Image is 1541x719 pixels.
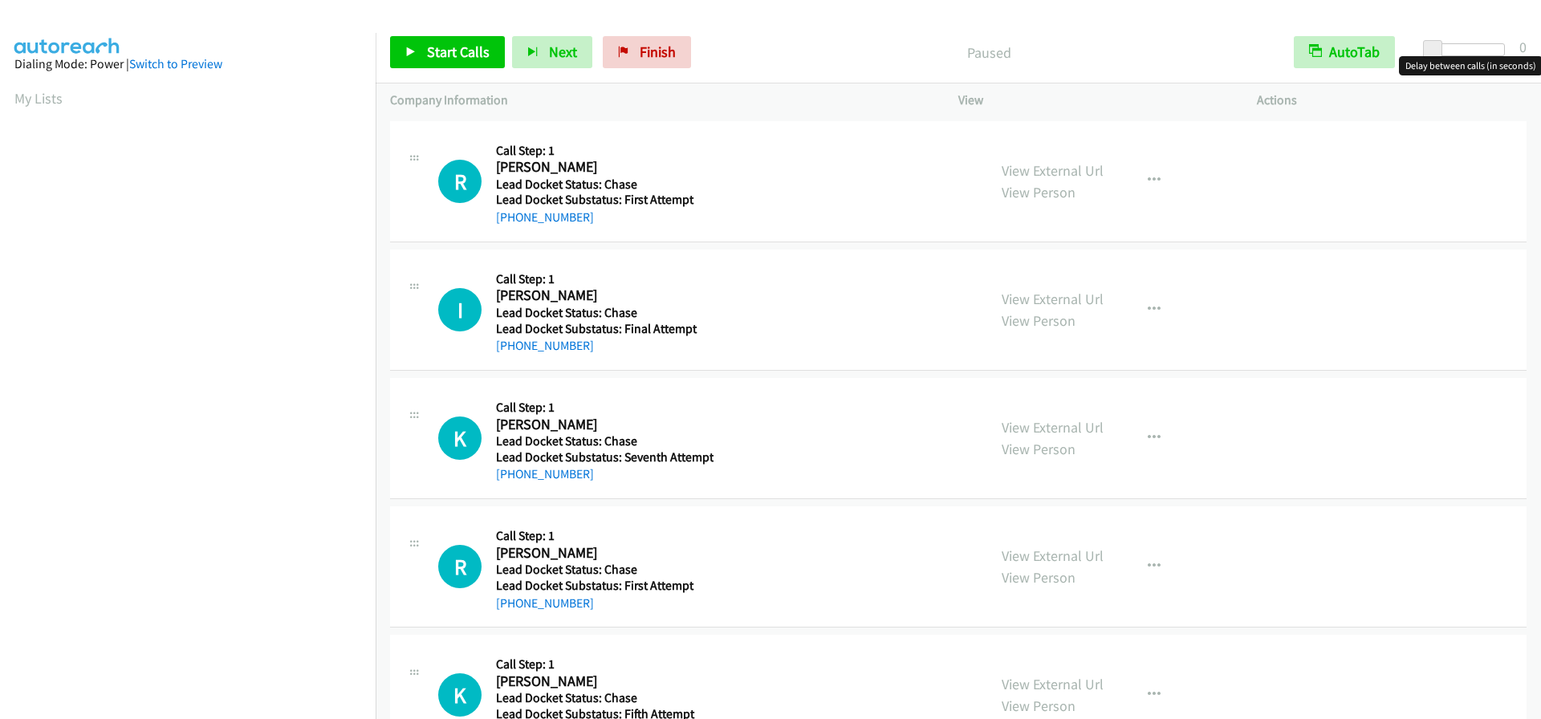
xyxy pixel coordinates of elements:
[496,305,710,321] h5: Lead Docket Status: Chase
[496,544,710,563] h2: [PERSON_NAME]
[427,43,490,61] span: Start Calls
[1002,311,1075,330] a: View Person
[496,562,710,578] h5: Lead Docket Status: Chase
[512,36,592,68] button: Next
[1002,183,1075,201] a: View Person
[496,400,714,416] h5: Call Step: 1
[1519,36,1527,58] div: 0
[1002,546,1104,565] a: View External Url
[1002,290,1104,308] a: View External Url
[496,271,710,287] h5: Call Step: 1
[438,545,482,588] div: The call is yet to be attempted
[496,338,594,353] a: [PHONE_NUMBER]
[438,416,482,460] h1: K
[1257,91,1527,110] p: Actions
[496,158,710,177] h2: [PERSON_NAME]
[496,672,710,691] h2: [PERSON_NAME]
[129,56,222,71] a: Switch to Preview
[496,433,714,449] h5: Lead Docket Status: Chase
[496,656,710,672] h5: Call Step: 1
[603,36,691,68] a: Finish
[438,288,482,331] div: The call is yet to be attempted
[496,321,710,337] h5: Lead Docket Substatus: Final Attempt
[496,209,594,225] a: [PHONE_NUMBER]
[438,416,482,460] div: The call is yet to be attempted
[438,160,482,203] div: The call is yet to be attempted
[496,192,710,208] h5: Lead Docket Substatus: First Attempt
[496,595,594,611] a: [PHONE_NUMBER]
[1002,568,1075,587] a: View Person
[958,91,1228,110] p: View
[496,416,710,434] h2: [PERSON_NAME]
[438,160,482,203] h1: R
[496,286,710,305] h2: [PERSON_NAME]
[14,55,361,74] div: Dialing Mode: Power |
[390,91,929,110] p: Company Information
[1002,161,1104,180] a: View External Url
[1002,675,1104,693] a: View External Url
[496,143,710,159] h5: Call Step: 1
[438,673,482,717] h1: K
[14,89,63,108] a: My Lists
[496,690,710,706] h5: Lead Docket Status: Chase
[496,466,594,481] a: [PHONE_NUMBER]
[1294,36,1395,68] button: AutoTab
[496,177,710,193] h5: Lead Docket Status: Chase
[1002,697,1075,715] a: View Person
[640,43,676,61] span: Finish
[438,545,482,588] h1: R
[438,288,482,331] h1: I
[390,36,505,68] a: Start Calls
[713,42,1265,63] p: Paused
[549,43,577,61] span: Next
[496,578,710,594] h5: Lead Docket Substatus: First Attempt
[1002,418,1104,437] a: View External Url
[1002,440,1075,458] a: View Person
[438,673,482,717] div: The call is yet to be attempted
[496,528,710,544] h5: Call Step: 1
[496,449,714,465] h5: Lead Docket Substatus: Seventh Attempt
